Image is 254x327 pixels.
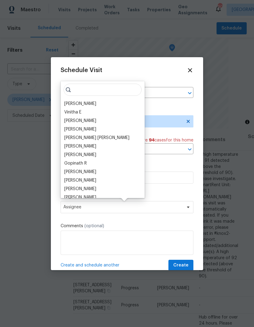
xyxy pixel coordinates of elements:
[64,152,96,158] div: [PERSON_NAME]
[64,186,96,192] div: [PERSON_NAME]
[64,194,96,200] div: [PERSON_NAME]
[64,109,81,115] div: Vinitha E
[64,160,87,166] div: Gopinath R
[61,262,119,268] span: Create and schedule another
[64,177,96,183] div: [PERSON_NAME]
[187,67,193,74] span: Close
[168,260,193,271] button: Create
[61,67,102,73] span: Schedule Visit
[149,138,154,142] span: 94
[84,224,104,228] span: (optional)
[64,169,96,175] div: [PERSON_NAME]
[64,143,96,149] div: [PERSON_NAME]
[185,89,194,97] button: Open
[130,137,193,143] span: There are case s for this home
[64,126,96,132] div: [PERSON_NAME]
[61,223,193,229] label: Comments
[185,145,194,154] button: Open
[64,101,96,107] div: [PERSON_NAME]
[64,135,129,141] div: [PERSON_NAME] [PERSON_NAME]
[63,205,183,210] span: Assignee
[173,262,189,269] span: Create
[64,118,96,124] div: [PERSON_NAME]
[61,81,193,87] label: Home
